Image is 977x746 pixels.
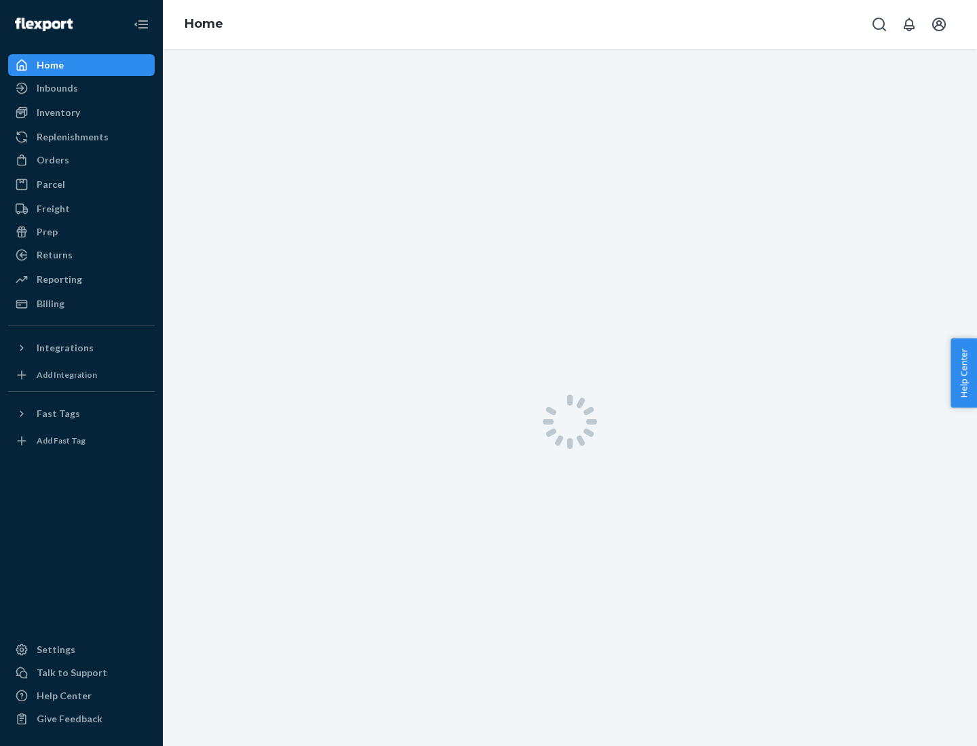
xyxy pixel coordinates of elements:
div: Give Feedback [37,712,102,726]
div: Talk to Support [37,666,107,680]
div: Billing [37,297,64,311]
button: Talk to Support [8,662,155,684]
a: Settings [8,639,155,661]
a: Billing [8,293,155,315]
div: Returns [37,248,73,262]
button: Fast Tags [8,403,155,425]
a: Freight [8,198,155,220]
a: Help Center [8,685,155,707]
div: Inventory [37,106,80,119]
div: Prep [37,225,58,239]
div: Inbounds [37,81,78,95]
div: Integrations [37,341,94,355]
a: Orders [8,149,155,171]
button: Give Feedback [8,708,155,730]
a: Add Fast Tag [8,430,155,452]
div: Settings [37,643,75,656]
ol: breadcrumbs [174,5,234,44]
button: Close Navigation [128,11,155,38]
div: Orders [37,153,69,167]
div: Reporting [37,273,82,286]
div: Freight [37,202,70,216]
div: Parcel [37,178,65,191]
a: Add Integration [8,364,155,386]
a: Prep [8,221,155,243]
button: Open notifications [896,11,923,38]
button: Help Center [951,338,977,408]
a: Returns [8,244,155,266]
div: Add Fast Tag [37,435,85,446]
img: Flexport logo [15,18,73,31]
a: Reporting [8,269,155,290]
button: Open Search Box [866,11,893,38]
div: Help Center [37,689,92,703]
div: Home [37,58,64,72]
a: Home [185,16,223,31]
div: Replenishments [37,130,109,144]
a: Home [8,54,155,76]
div: Add Integration [37,369,97,380]
button: Open account menu [925,11,953,38]
a: Inbounds [8,77,155,99]
a: Replenishments [8,126,155,148]
div: Fast Tags [37,407,80,420]
a: Inventory [8,102,155,123]
button: Integrations [8,337,155,359]
a: Parcel [8,174,155,195]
